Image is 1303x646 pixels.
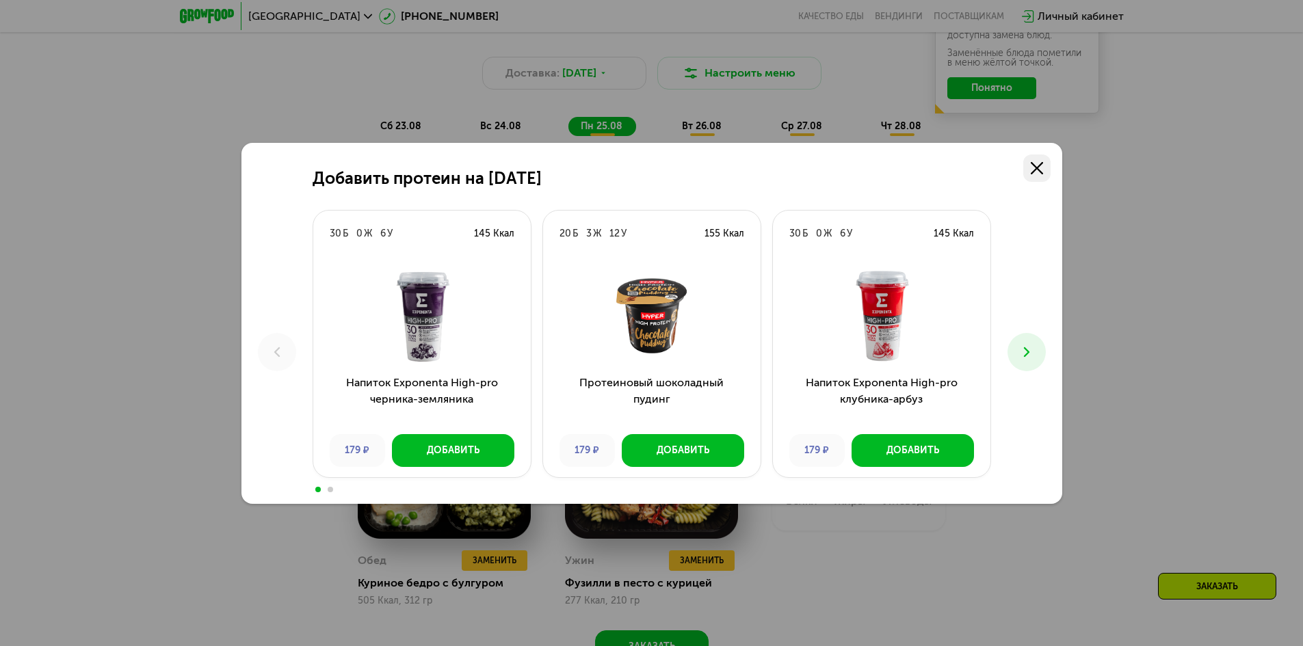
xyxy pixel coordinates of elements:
[560,434,615,467] div: 179 ₽
[816,227,822,241] div: 0
[593,227,601,241] div: Ж
[789,434,845,467] div: 179 ₽
[934,227,974,241] div: 145 Ккал
[657,444,709,457] div: Добавить
[427,444,479,457] div: Добавить
[773,375,990,424] h3: Напиток Exponenta High-pro клубника-арбуз
[356,227,363,241] div: 0
[572,227,578,241] div: Б
[343,227,348,241] div: Б
[784,268,979,364] img: Напиток Exponenta High-pro клубника-арбуз
[543,375,761,424] h3: Протеиновый шоколадный пудинг
[387,227,393,241] div: У
[609,227,620,241] div: 12
[586,227,592,241] div: 3
[554,268,750,364] img: Протеиновый шоколадный пудинг
[824,227,832,241] div: Ж
[621,227,627,241] div: У
[364,227,372,241] div: Ж
[705,227,744,241] div: 155 Ккал
[802,227,808,241] div: Б
[313,169,542,188] h2: Добавить протеин на [DATE]
[622,434,744,467] button: Добавить
[840,227,845,241] div: 6
[847,227,852,241] div: У
[324,268,520,364] img: Напиток Exponenta High-pro черника-земляника
[474,227,514,241] div: 145 Ккал
[313,375,531,424] h3: Напиток Exponenta High-pro черника-земляника
[330,434,385,467] div: 179 ₽
[852,434,974,467] button: Добавить
[789,227,801,241] div: 30
[380,227,386,241] div: 6
[330,227,341,241] div: 30
[392,434,514,467] button: Добавить
[560,227,571,241] div: 20
[886,444,939,457] div: Добавить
